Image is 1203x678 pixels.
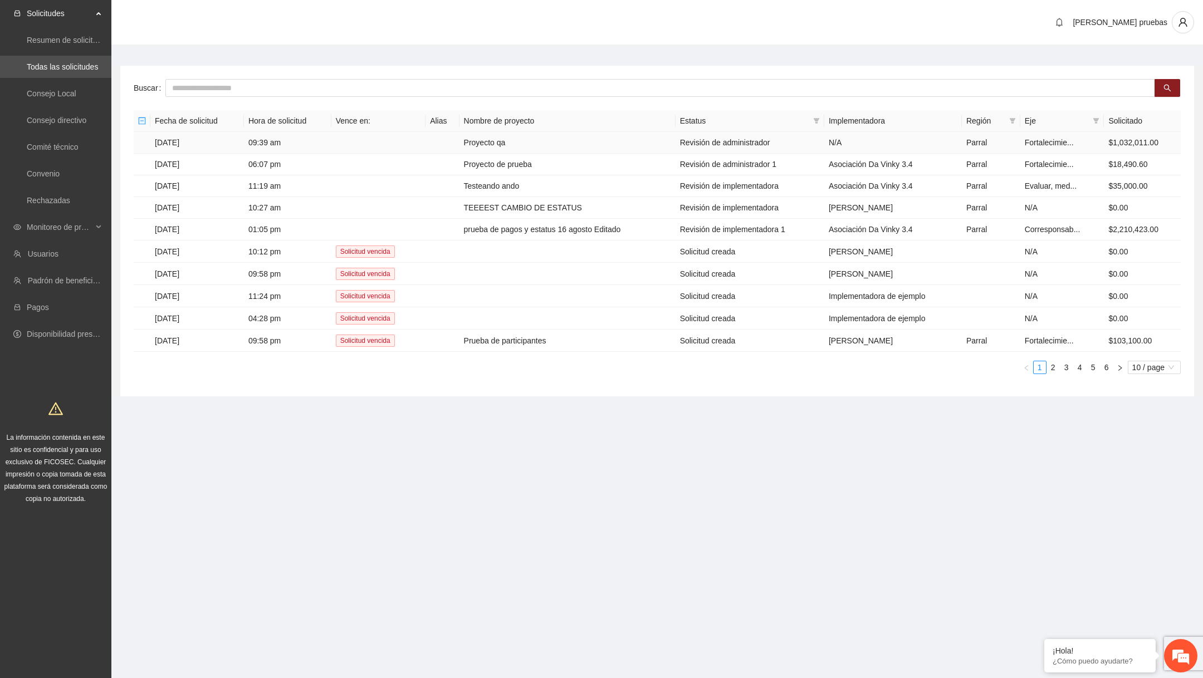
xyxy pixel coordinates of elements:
td: Solicitud creada [676,240,824,263]
div: Chatee con nosotros ahora [58,57,187,71]
button: user [1172,11,1194,33]
td: Revisión de implementadora [676,175,824,197]
span: warning [48,401,63,416]
th: Alias [426,110,459,132]
td: [DATE] [150,240,244,263]
button: left [1020,361,1033,374]
span: user [1172,17,1194,27]
button: bell [1050,13,1068,31]
div: ¡Hola! [1053,646,1147,655]
a: 6 [1101,361,1113,374]
td: N/A [1020,197,1104,219]
a: Padrón de beneficiarios [28,276,110,285]
td: 06:07 pm [244,154,331,175]
td: 01:05 pm [244,219,331,240]
li: Next Page [1113,361,1127,374]
span: Fortalecimie... [1025,138,1074,147]
td: Parral [962,154,1020,175]
td: [PERSON_NAME] [824,263,962,285]
td: 04:28 pm [244,307,331,330]
span: filter [1090,112,1102,129]
a: Rechazadas [27,196,70,205]
span: Estatus [680,115,809,127]
span: Solicitud vencida [336,245,395,258]
div: Minimizar ventana de chat en vivo [183,6,209,32]
td: [DATE] [150,263,244,285]
td: [DATE] [150,330,244,352]
td: $1,032,011.00 [1104,132,1181,154]
td: Parral [962,330,1020,352]
span: eye [13,223,21,231]
td: 10:12 pm [244,240,331,263]
span: 10 / page [1132,361,1176,374]
td: $2,210,423.00 [1104,219,1181,240]
td: [DATE] [150,154,244,175]
th: Nombre de proyecto [459,110,676,132]
div: Page Size [1128,361,1181,374]
li: 4 [1073,361,1087,374]
td: [DATE] [150,285,244,307]
span: bell [1051,18,1068,27]
li: Previous Page [1020,361,1033,374]
span: filter [1009,117,1016,124]
td: Proyecto de prueba [459,154,676,175]
a: 5 [1087,361,1099,374]
td: Parral [962,219,1020,240]
span: filter [811,112,822,129]
a: Resumen de solicitudes por aprobar [27,36,152,45]
th: Vence en: [331,110,426,132]
td: N/A [1020,263,1104,285]
td: N/A [824,132,962,154]
span: Solicitud vencida [336,290,395,302]
td: $35,000.00 [1104,175,1181,197]
td: Revisión de implementadora 1 [676,219,824,240]
span: left [1023,365,1030,371]
td: Parral [962,132,1020,154]
td: Parral [962,175,1020,197]
span: search [1163,84,1171,93]
td: Testeando ando [459,175,676,197]
td: 09:39 am [244,132,331,154]
a: 3 [1060,361,1073,374]
td: Parral [962,197,1020,219]
td: TEEEEST CAMBIO DE ESTATUS [459,197,676,219]
td: Asociación Da Vinky 3.4 [824,219,962,240]
td: $0.00 [1104,197,1181,219]
td: Revisión de implementadora [676,197,824,219]
td: Revisión de administrador [676,132,824,154]
span: Monitoreo de proyectos [27,216,92,238]
td: Implementadora de ejemplo [824,285,962,307]
span: Solicitudes [27,2,92,24]
a: Convenio [27,169,60,178]
td: Proyecto qa [459,132,676,154]
li: 1 [1033,361,1046,374]
td: $103,100.00 [1104,330,1181,352]
td: [DATE] [150,175,244,197]
span: filter [813,117,820,124]
span: La información contenida en este sitio es confidencial y para uso exclusivo de FICOSEC. Cualquier... [4,434,107,503]
td: [DATE] [150,307,244,330]
td: $0.00 [1104,240,1181,263]
span: filter [1007,112,1018,129]
td: [PERSON_NAME] [824,330,962,352]
td: Implementadora de ejemplo [824,307,962,330]
td: prueba de pagos y estatus 16 agosto Editado [459,219,676,240]
span: filter [1093,117,1099,124]
td: Asociación Da Vinky 3.4 [824,154,962,175]
a: Todas las solicitudes [27,62,98,71]
a: Consejo directivo [27,116,86,125]
li: 2 [1046,361,1060,374]
li: 5 [1087,361,1100,374]
td: N/A [1020,307,1104,330]
td: Prueba de participantes [459,330,676,352]
td: $0.00 [1104,307,1181,330]
span: Solicitud vencida [336,268,395,280]
span: [PERSON_NAME] pruebas [1073,18,1167,27]
th: Hora de solicitud [244,110,331,132]
span: inbox [13,9,21,17]
label: Buscar [134,79,165,97]
span: Fortalecimie... [1025,336,1074,345]
td: 09:58 pm [244,330,331,352]
td: 11:24 pm [244,285,331,307]
th: Implementadora [824,110,962,132]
